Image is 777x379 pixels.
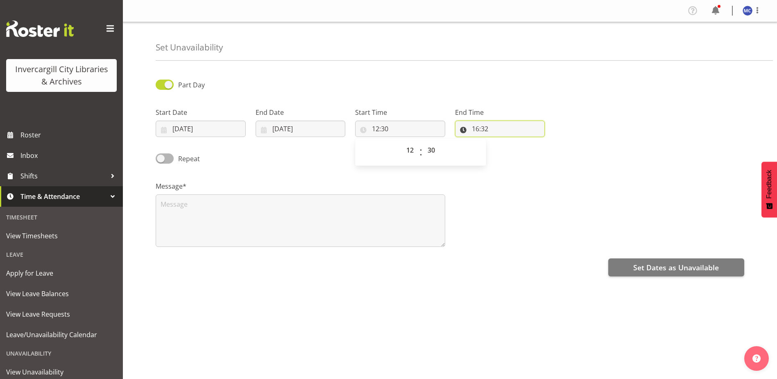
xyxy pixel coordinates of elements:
[156,181,445,191] label: Message*
[174,154,200,164] span: Repeat
[2,226,121,246] a: View Timesheets
[14,63,109,88] div: Invercargill City Libraries & Archives
[608,258,744,276] button: Set Dates as Unavailable
[2,283,121,304] a: View Leave Balances
[761,162,777,217] button: Feedback - Show survey
[2,246,121,263] div: Leave
[256,107,346,117] label: End Date
[419,142,422,162] span: :
[355,121,445,137] input: Click to select...
[156,43,223,52] h4: Set Unavailability
[178,80,205,89] span: Part Day
[156,107,246,117] label: Start Date
[6,230,117,242] span: View Timesheets
[20,149,119,162] span: Inbox
[20,129,119,141] span: Roster
[766,170,773,199] span: Feedback
[6,329,117,341] span: Leave/Unavailability Calendar
[20,170,106,182] span: Shifts
[633,262,719,273] span: Set Dates as Unavailable
[6,308,117,320] span: View Leave Requests
[743,6,752,16] img: maria-catu11656.jpg
[2,263,121,283] a: Apply for Leave
[455,107,545,117] label: End Time
[6,267,117,279] span: Apply for Leave
[2,209,121,226] div: Timesheet
[752,354,761,363] img: help-xxl-2.png
[2,345,121,362] div: Unavailability
[156,121,246,137] input: Click to select...
[355,107,445,117] label: Start Time
[455,121,545,137] input: Click to select...
[20,190,106,203] span: Time & Attendance
[6,21,74,37] img: Rosterit website logo
[256,121,346,137] input: Click to select...
[6,366,117,378] span: View Unavailability
[2,324,121,345] a: Leave/Unavailability Calendar
[2,304,121,324] a: View Leave Requests
[6,288,117,300] span: View Leave Balances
